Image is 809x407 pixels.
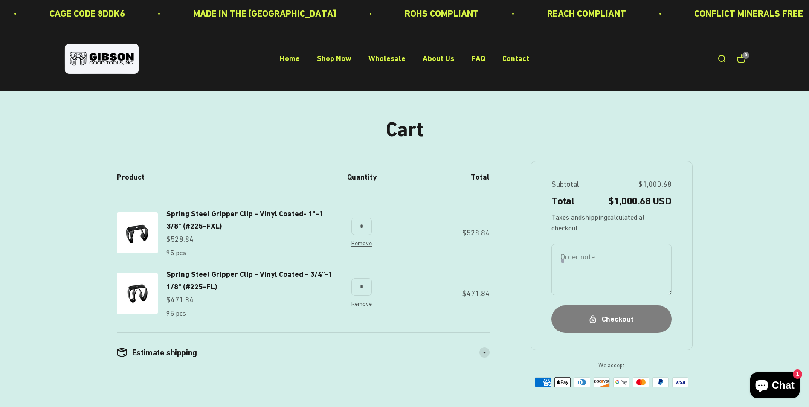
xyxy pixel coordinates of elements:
span: Spring Steel Gripper Clip - Vinyl Coated- 1"-1 3/8" (#225-FXL) [166,209,323,230]
p: MADE IN THE [GEOGRAPHIC_DATA] [193,6,336,21]
span: Estimate shipping [132,346,197,358]
td: $471.84 [383,268,490,332]
th: Total [383,161,490,194]
p: ROHS COMPLIANT [405,6,479,21]
div: Checkout [568,313,655,326]
a: FAQ [471,54,485,63]
img: Gripper clip, made & shipped from the USA! [117,273,158,314]
h1: Cart [386,118,423,141]
span: Taxes and calculated at checkout [551,212,672,234]
span: Spring Steel Gripper Clip - Vinyl Coated - 3/4"-1 1/8" (#225-FL) [166,270,333,291]
span: $1,000.68 [638,178,672,191]
a: Spring Steel Gripper Clip - Vinyl Coated - 3/4"-1 1/8" (#225-FL) [166,268,333,293]
summary: Estimate shipping [117,333,490,372]
a: About Us [423,54,454,63]
img: Gripper clip, made & shipped from the USA! [117,212,158,253]
a: Home [280,54,300,63]
button: Checkout [551,305,672,332]
input: Change quantity [351,278,372,295]
p: CONFLICT MINERALS FREE [694,6,803,21]
span: Total [551,194,574,209]
p: 95 pcs [166,308,186,319]
span: Subtotal [551,178,579,191]
inbox-online-store-chat: Shopify online store chat [748,372,802,400]
p: 95 pcs [166,247,186,259]
td: $528.84 [383,194,490,268]
a: shipping [582,213,607,221]
a: Spring Steel Gripper Clip - Vinyl Coated- 1"-1 3/8" (#225-FXL) [166,208,333,233]
p: REACH COMPLIANT [547,6,626,21]
sale-price: $471.84 [166,294,194,306]
th: Quantity [340,161,383,194]
span: $1,000.68 USD [608,194,672,209]
sale-price: $528.84 [166,233,194,246]
a: Shop Now [317,54,351,63]
a: Remove [351,300,372,307]
span: We accept [531,360,693,371]
p: CAGE CODE 8DDK6 [49,6,125,21]
th: Product [117,161,340,194]
a: Wholesale [368,54,406,63]
a: Remove [351,240,372,247]
cart-count: 8 [742,52,749,59]
a: Contact [502,54,529,63]
input: Change quantity [351,218,372,235]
